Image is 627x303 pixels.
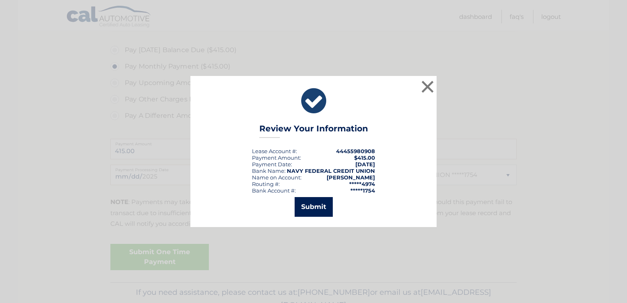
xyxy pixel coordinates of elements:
[419,78,436,95] button: ×
[354,154,375,161] span: $415.00
[252,174,302,181] div: Name on Account:
[336,148,375,154] strong: 44455980908
[287,168,375,174] strong: NAVY FEDERAL CREDIT UNION
[259,124,368,138] h3: Review Your Information
[355,161,375,168] span: [DATE]
[252,181,280,187] div: Routing #:
[327,174,375,181] strong: [PERSON_NAME]
[252,187,296,194] div: Bank Account #:
[252,154,301,161] div: Payment Amount:
[252,168,286,174] div: Bank Name:
[252,148,297,154] div: Lease Account #:
[295,197,333,217] button: Submit
[252,161,291,168] span: Payment Date
[252,161,292,168] div: :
